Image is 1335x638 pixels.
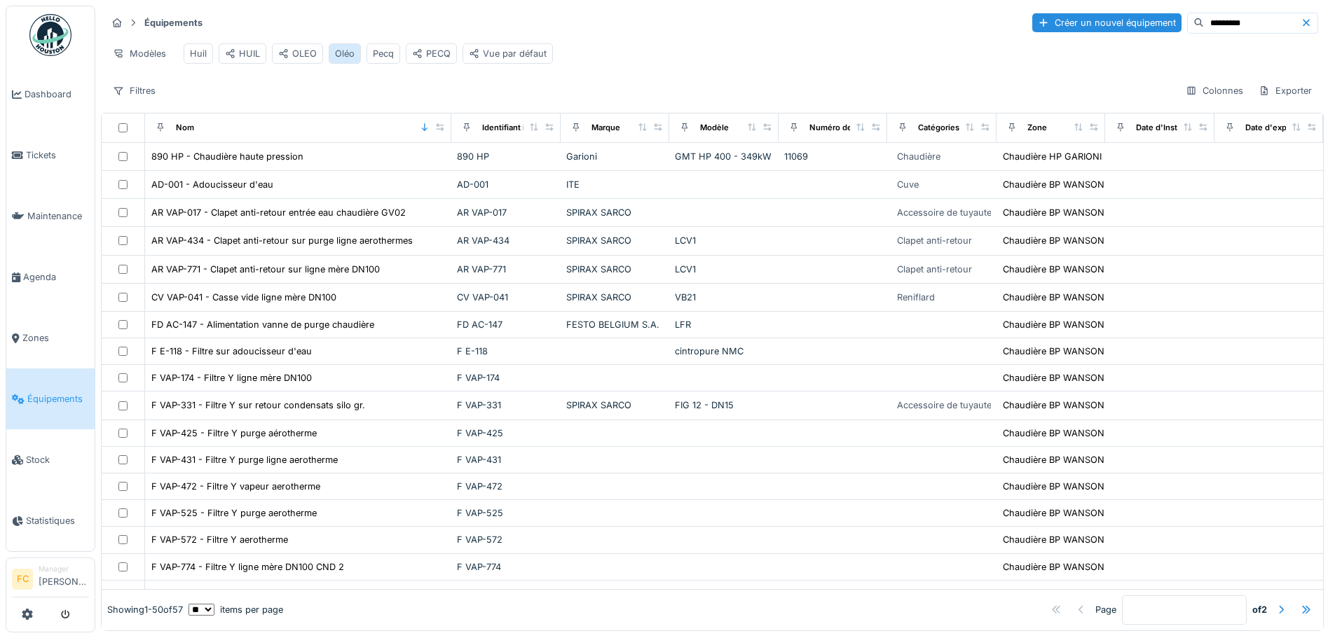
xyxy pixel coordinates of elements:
div: Chaudière BP WANSON [1003,427,1104,440]
div: Manager [39,564,89,574]
div: AR VAP-771 [457,263,554,276]
div: Colonnes [1179,81,1250,101]
div: Date d'expiration [1245,122,1310,134]
div: Chaudière BP WANSON [1003,345,1104,358]
span: Stock [26,453,89,466]
div: OLEO [278,47,317,60]
div: Chaudière BP WANSON [1003,453,1104,466]
div: AR VAP-771 - Clapet anti-retour sur ligne mère DN100 [151,263,380,276]
div: FESTO BELGIUM S.A. [566,318,664,331]
div: CV VAP-041 - Casse vide ligne mère DN100 [151,291,336,304]
div: AR VAP-434 - Clapet anti-retour sur purge ligne aerothermes [151,234,413,247]
div: F VAP-572 - Filtre Y aerotherme [151,533,288,546]
div: F VAP-431 - Filtre Y purge ligne aerotherme [151,453,338,466]
div: PECQ [412,47,451,60]
div: Chaudière BP WANSON [1003,506,1104,520]
div: Chaudière BP WANSON [1003,480,1104,493]
div: Numéro de Série [809,122,874,134]
div: FD AC-147 - Alimentation vanne de purge chaudière [151,318,374,331]
div: Marque [591,122,620,134]
div: F VAP-331 - Filtre Y sur retour condensats silo gr. [151,398,365,412]
div: F VAP-572 [457,533,554,546]
li: [PERSON_NAME] [39,564,89,594]
div: F VAP-174 - Filtre Y ligne mère DN100 [151,371,312,384]
div: Modèle [700,122,729,134]
div: Page [1095,603,1116,616]
div: Chaudière BP WANSON [1003,371,1104,384]
div: F E-118 [457,345,554,358]
div: Oléo [335,47,355,60]
div: Chaudière [897,150,940,163]
div: 890 HP [457,150,554,163]
div: F VAP-425 [457,427,554,440]
a: Maintenance [6,186,95,247]
div: Huil [190,47,207,60]
div: F VAP-425 - Filtre Y purge aérotherme [151,427,317,440]
div: HUIL [225,47,260,60]
strong: of 2 [1252,603,1267,616]
div: Catégories d'équipement [918,122,1015,134]
div: SPIRAX SARCO [566,234,664,247]
div: Accessoire de tuyauterie [897,206,1002,219]
div: LCV1 [675,234,772,247]
span: Équipements [27,392,89,405]
a: FC Manager[PERSON_NAME] [12,564,89,597]
div: F VAP-774 - Filtre Y ligne mère DN100 CND 2 [151,560,344,574]
div: Chaudière BP WANSON [1003,291,1104,304]
a: Équipements [6,368,95,429]
div: Pecq [373,47,394,60]
div: AR VAP-017 [457,206,554,219]
div: Vue par défaut [469,47,547,60]
div: Clapet anti-retour [897,263,972,276]
div: F VAP-331 [457,398,554,412]
span: Statistiques [26,514,89,527]
span: Zones [22,331,89,345]
div: Chaudière BP WANSON [1003,533,1104,546]
span: Dashboard [25,88,89,101]
div: 11069 [784,150,882,163]
div: Date d'Installation [1136,122,1205,134]
div: Chaudière BP WANSON [1003,263,1104,276]
a: Dashboard [6,64,95,125]
div: Identifiant interne [482,122,550,134]
div: Showing 1 - 50 of 57 [107,603,183,616]
div: AD-001 [457,178,554,191]
div: F VAP-472 - Filtre Y vapeur aerotherme [151,480,320,493]
li: FC [12,569,33,590]
div: F VAP-525 - Filtre Y purge aerotherme [151,506,317,520]
div: items per page [189,603,283,616]
div: VB21 [675,291,772,304]
div: F VAP-431 [457,453,554,466]
div: FD AC-147 [457,318,554,331]
div: Filtres [107,81,162,101]
div: Modèles [107,43,172,64]
div: Reniflard [897,291,935,304]
div: AR VAP-017 - Clapet anti-retour entrée eau chaudière GV02 [151,206,406,219]
div: SPIRAX SARCO [566,206,664,219]
div: Accessoire de tuyauterie [897,398,1002,412]
div: Chaudière BP WANSON [1003,560,1104,574]
div: Chaudière BP WANSON [1003,318,1104,331]
div: SPIRAX SARCO [566,398,664,412]
div: ITE [566,178,664,191]
a: Statistiques [6,490,95,551]
div: F VAP-472 [457,480,554,493]
a: Zones [6,307,95,368]
div: Chaudière BP WANSON [1003,206,1104,219]
span: Tickets [26,148,89,162]
span: Maintenance [27,209,89,223]
div: DECONNINCK WANSON N.V. [566,586,664,613]
a: Agenda [6,247,95,307]
div: F VAP-525 [457,506,554,520]
img: Badge_color-CXgf-gQk.svg [29,14,71,56]
div: Garioni [566,150,664,163]
div: Chaudière BP WANSON [1003,398,1104,412]
div: Exporter [1252,81,1318,101]
div: 890 HP - Chaudière haute pression [151,150,303,163]
div: Nom [176,122,194,134]
div: SPIRAX SARCO [566,291,664,304]
div: F E-118 - Filtre sur adoucisseur d'eau [151,345,312,358]
div: Chaudière HP GARIONI [1003,150,1102,163]
div: Cuve [897,178,919,191]
strong: Équipements [139,16,208,29]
